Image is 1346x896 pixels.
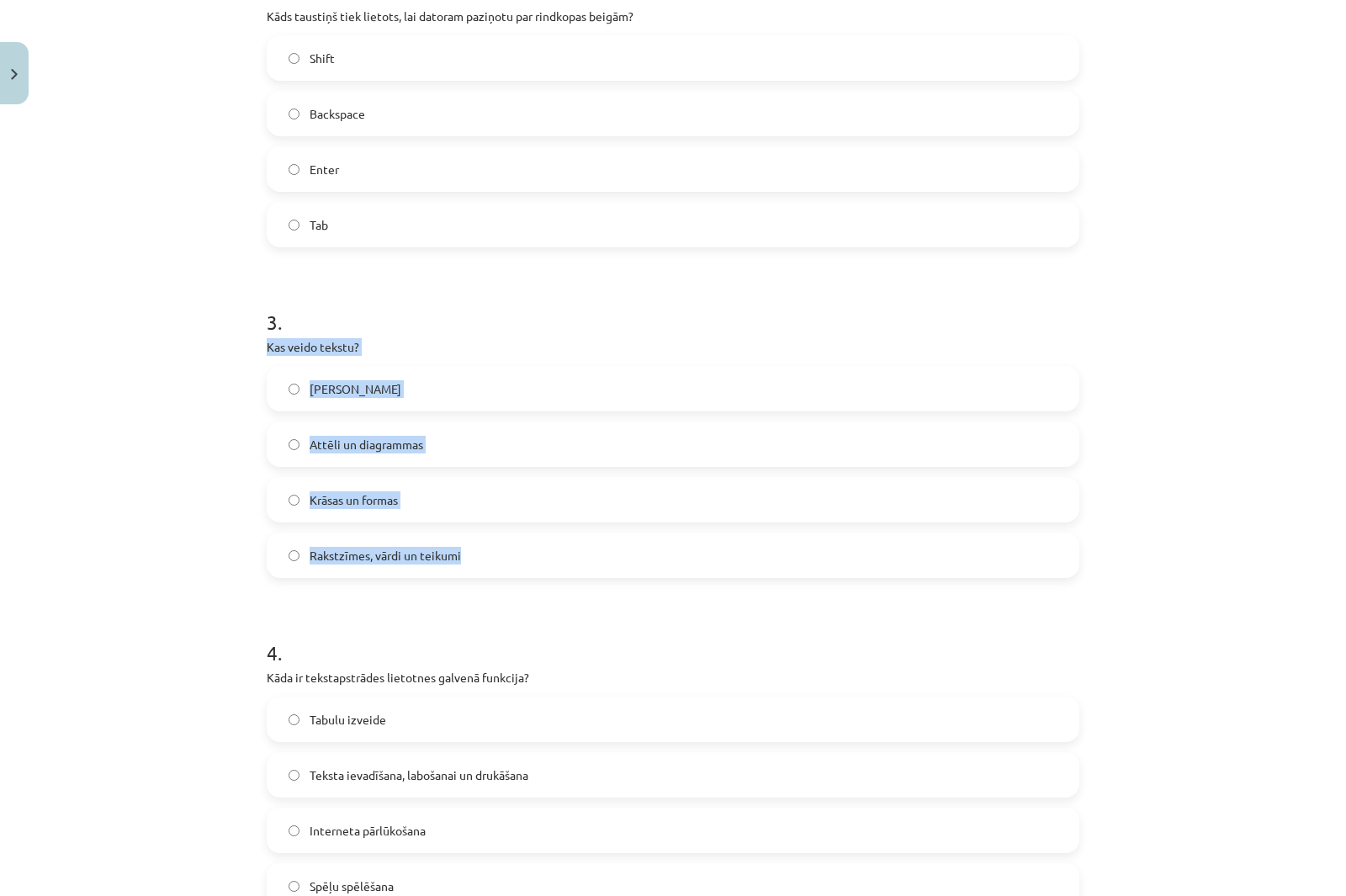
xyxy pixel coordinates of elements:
[310,822,426,840] span: Interneta pārlūkošana
[289,164,299,175] input: Enter
[289,550,299,561] input: Rakstzīmes, vārdi un teikumi
[310,161,339,178] span: Enter
[289,439,299,450] input: Attēli un diagrammas
[310,547,461,565] span: Rakstzīmes, vārdi un teikumi
[310,105,365,123] span: Backspace
[310,436,423,453] span: Attēli un diagrammas
[289,825,299,836] input: Interneta pārlūkošana
[289,881,299,892] input: Spēļu spēlēšana
[289,714,299,725] input: Tabulu izveide
[267,612,1079,664] h1: 4 .
[289,109,299,119] input: Backspace
[289,220,299,231] input: Tab
[310,711,386,729] span: Tabulu izveide
[310,50,335,67] span: Shift
[310,491,398,509] span: Krāsas un formas
[310,216,328,234] span: Tab
[289,495,299,506] input: Krāsas un formas
[289,53,299,64] input: Shift
[310,380,401,398] span: [PERSON_NAME]
[310,766,528,784] span: Teksta ievadīšana, labošanai un drukāšana
[310,877,394,895] span: Spēļu spēlēšana
[267,281,1079,333] h1: 3 .
[267,669,1079,687] p: Kāda ir tekstapstrādes lietotnes galvenā funkcija?
[11,69,18,80] img: icon-close-lesson-0947bae3869378f0d4975bcd49f059093ad1ed9edebbc8119c70593378902aed.svg
[267,8,1079,25] p: Kāds taustiņš tiek lietots, lai datoram paziņotu par rindkopas beigām?
[267,338,1079,356] p: Kas veido tekstu?
[289,770,299,781] input: Teksta ievadīšana, labošanai un drukāšana
[289,384,299,395] input: [PERSON_NAME]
